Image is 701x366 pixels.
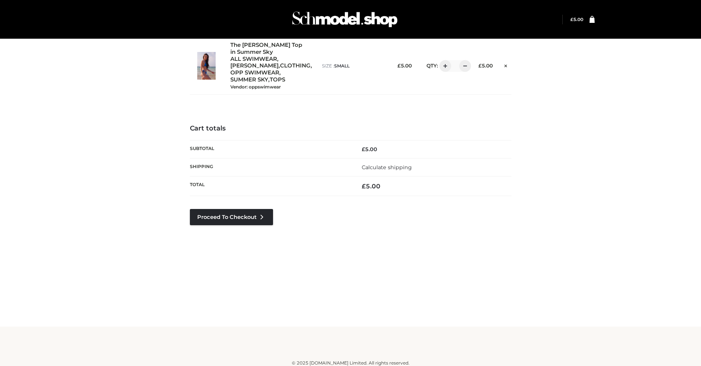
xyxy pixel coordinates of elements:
bdi: 5.00 [570,17,583,22]
th: Subtotal [190,140,351,158]
a: ALL SWIMWEAR [230,56,277,63]
bdi: 5.00 [362,182,380,190]
a: SUMMER SKY [230,76,268,83]
span: SMALL [334,63,350,69]
small: Vendor: oppswimwear [230,84,281,90]
a: Remove this item [500,60,511,70]
h4: Cart totals [190,125,511,133]
th: Shipping [190,158,351,177]
a: The [PERSON_NAME] Top in Summer Sky [230,42,306,56]
span: £ [570,17,573,22]
bdi: 5.00 [362,146,377,153]
a: OPP SWIMWEAR [230,69,279,76]
div: , , , , , [230,42,315,90]
img: Schmodel Admin 964 [290,5,400,34]
a: [PERSON_NAME] [230,62,279,69]
a: Calculate shipping [362,164,412,171]
span: £ [478,63,482,69]
a: TOPS [270,76,285,83]
p: size : [322,63,385,69]
a: £5.00 [570,17,583,22]
span: £ [362,182,366,190]
div: QTY: [419,60,466,72]
bdi: 5.00 [397,63,412,69]
span: £ [397,63,401,69]
a: CLOTHING [280,62,311,69]
span: £ [362,146,365,153]
bdi: 5.00 [478,63,493,69]
th: Total [190,177,351,196]
a: Proceed to Checkout [190,209,273,225]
